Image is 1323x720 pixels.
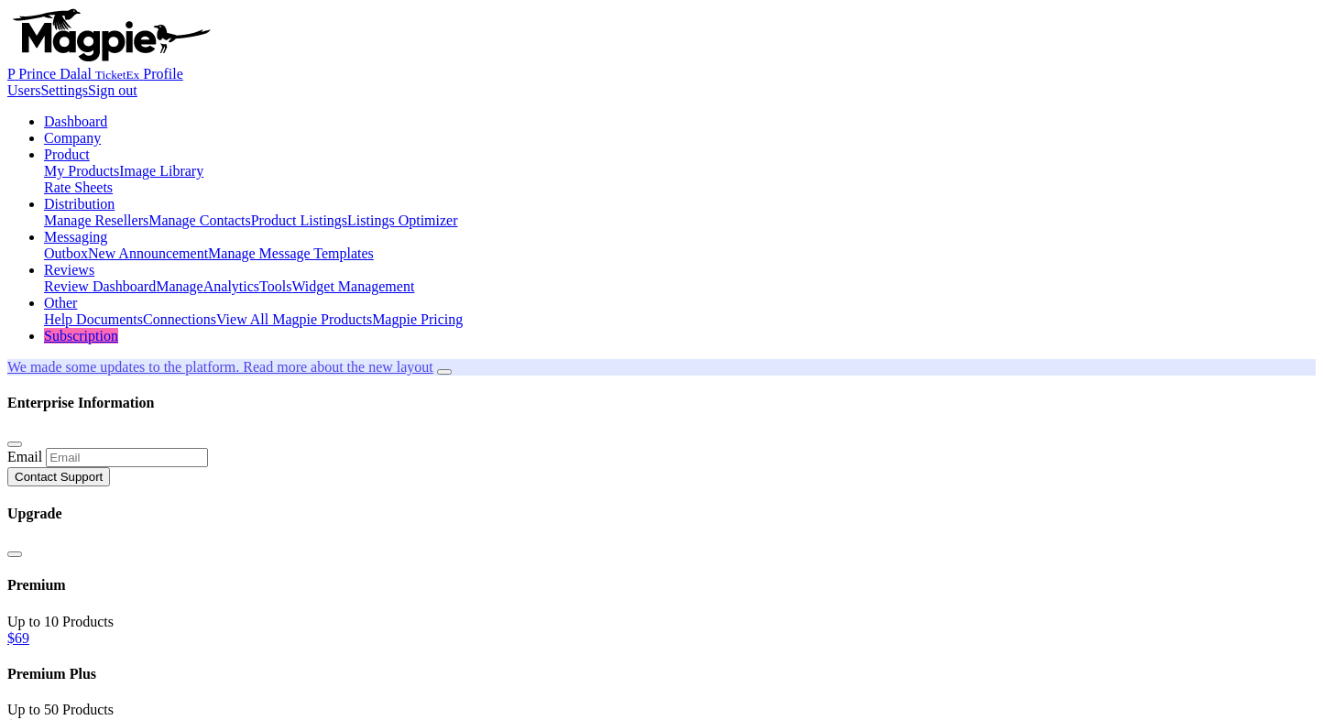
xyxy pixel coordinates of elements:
a: Settings [40,82,88,98]
a: Outbox [44,245,88,261]
h4: Enterprise Information [7,395,1316,411]
a: Tools [259,278,291,294]
img: logo-ab69f6fb50320c5b225c76a69d11143b.png [7,7,213,62]
a: Product [44,147,90,162]
button: Close [7,551,22,557]
a: New Announcement [88,245,208,261]
label: Email [7,449,42,464]
a: Review Dashboard [44,278,156,294]
a: P Prince Dalal TicketEx [7,66,143,82]
h4: Upgrade [7,506,1316,522]
a: Messaging [44,229,107,245]
button: Contact Support [7,467,110,486]
a: Image Library [119,163,203,179]
a: Users [7,82,40,98]
a: Help Documents [44,311,143,327]
a: Product Listings [251,213,347,228]
a: Rate Sheets [44,180,113,195]
a: Sign out [88,82,137,98]
a: Other [44,295,77,311]
a: Manage Message Templates [208,245,374,261]
a: Analytics [203,278,259,294]
div: Up to 10 Products [7,614,1316,630]
span: P [7,66,15,82]
input: Email [46,448,208,467]
a: Subscription [44,328,118,344]
small: TicketEx [95,68,139,82]
a: Profile [143,66,183,82]
a: Distribution [44,196,115,212]
a: Reviews [44,262,94,278]
a: Manage [156,278,203,294]
span: Prince Dalal [18,66,92,82]
a: $69 [7,630,29,646]
a: Magpie Pricing [372,311,463,327]
button: Close announcement [437,369,452,375]
button: Close [7,442,22,447]
a: Dashboard [44,114,107,129]
h4: Premium [7,577,1316,594]
a: Manage Resellers [44,213,148,228]
a: Connections [143,311,216,327]
h4: Premium Plus [7,666,1316,682]
a: Manage Contacts [148,213,251,228]
a: Company [44,130,101,146]
div: Up to 50 Products [7,702,1316,718]
a: Widget Management [291,278,414,294]
a: My Products [44,163,119,179]
a: We made some updates to the platform. Read more about the new layout [7,359,433,375]
a: Listings Optimizer [347,213,457,228]
a: View All Magpie Products [216,311,372,327]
